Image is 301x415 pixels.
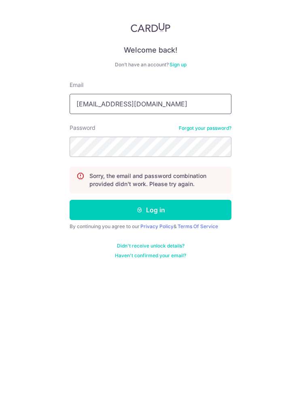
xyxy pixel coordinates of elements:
[117,243,184,249] a: Didn't receive unlock details?
[70,61,231,68] div: Don’t have an account?
[179,125,231,131] a: Forgot your password?
[70,124,95,132] label: Password
[89,172,225,188] p: Sorry, the email and password combination provided didn't work. Please try again.
[70,45,231,55] h4: Welcome back!
[140,223,174,229] a: Privacy Policy
[178,223,218,229] a: Terms Of Service
[70,223,231,230] div: By continuing you agree to our &
[70,81,83,89] label: Email
[70,94,231,114] input: Enter your Email
[115,252,186,259] a: Haven't confirmed your email?
[131,23,170,32] img: CardUp Logo
[170,61,187,68] a: Sign up
[70,200,231,220] button: Log in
